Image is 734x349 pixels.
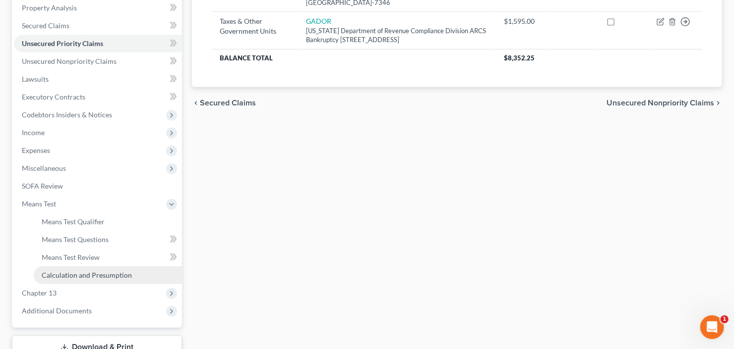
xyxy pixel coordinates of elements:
span: Miscellaneous [22,164,66,172]
a: Lawsuits [14,70,182,88]
button: Unsecured Nonpriority Claims chevron_right [607,99,722,107]
a: Calculation and Presumption [34,266,182,284]
th: Balance Total [212,49,496,67]
span: Means Test Review [42,253,100,261]
span: $8,352.25 [504,54,535,62]
span: Unsecured Nonpriority Claims [22,57,117,65]
span: SOFA Review [22,182,63,190]
span: Calculation and Presumption [42,271,132,279]
span: Secured Claims [22,21,69,30]
a: Means Test Review [34,249,182,266]
span: Secured Claims [200,99,256,107]
a: Means Test Questions [34,231,182,249]
span: Unsecured Priority Claims [22,39,103,48]
span: Chapter 13 [22,289,57,297]
span: Means Test Qualifier [42,217,105,226]
span: Property Analysis [22,3,77,12]
span: Expenses [22,146,50,154]
span: Unsecured Nonpriority Claims [607,99,714,107]
i: chevron_right [714,99,722,107]
button: chevron_left Secured Claims [192,99,256,107]
span: Means Test [22,199,56,208]
span: Lawsuits [22,75,49,83]
iframe: Intercom live chat [700,315,724,339]
a: Secured Claims [14,17,182,35]
a: SOFA Review [14,177,182,195]
span: Additional Documents [22,306,92,315]
span: Means Test Questions [42,235,109,244]
a: Unsecured Priority Claims [14,35,182,52]
div: Taxes & Other Government Units [220,16,290,36]
a: Unsecured Nonpriority Claims [14,52,182,70]
a: GADOR [306,17,331,25]
span: Executory Contracts [22,93,85,101]
a: Means Test Qualifier [34,213,182,231]
span: Income [22,128,45,137]
div: $1,595.00 [504,16,537,26]
span: Codebtors Insiders & Notices [22,110,112,119]
div: [US_STATE] Department of Revenue Compliance Division ARCS Bankruptcy [STREET_ADDRESS] [306,26,488,45]
i: chevron_left [192,99,200,107]
span: 1 [721,315,729,323]
a: Executory Contracts [14,88,182,106]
